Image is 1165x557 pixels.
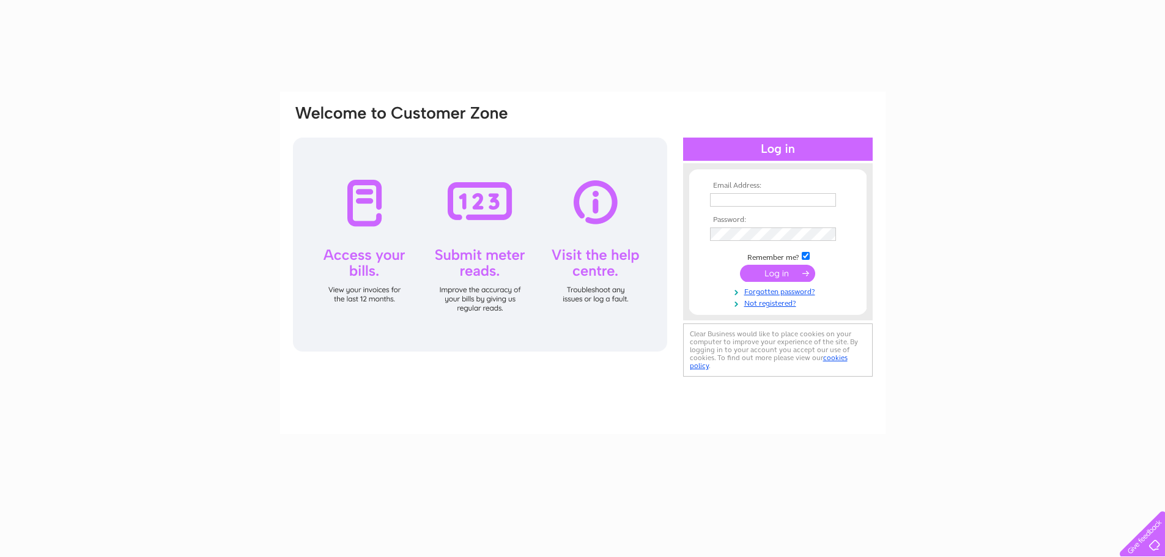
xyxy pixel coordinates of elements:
input: Submit [740,265,815,282]
div: Clear Business would like to place cookies on your computer to improve your experience of the sit... [683,323,873,377]
a: cookies policy [690,353,848,370]
th: Password: [707,216,849,224]
td: Remember me? [707,250,849,262]
a: Forgotten password? [710,285,849,297]
th: Email Address: [707,182,849,190]
a: Not registered? [710,297,849,308]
